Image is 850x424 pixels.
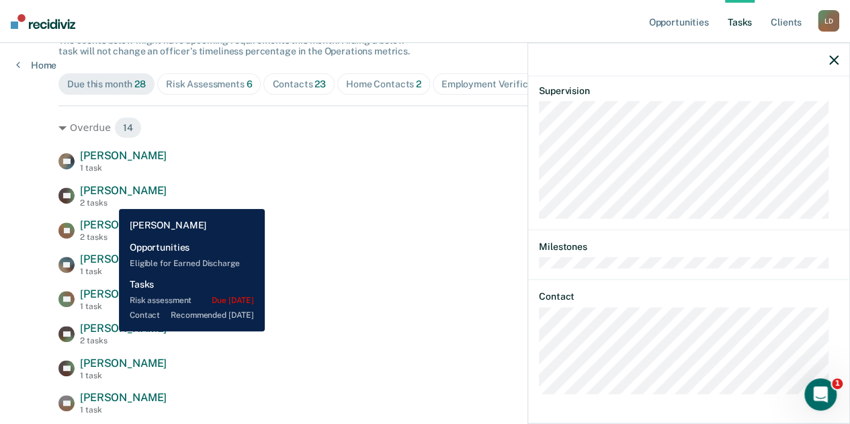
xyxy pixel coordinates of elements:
span: [PERSON_NAME] [80,391,167,404]
div: 1 task [80,302,167,311]
span: [PERSON_NAME] [80,218,167,231]
iframe: Intercom live chat [804,378,837,411]
dt: Supervision [539,85,839,96]
div: Risk Assessments [166,79,253,90]
div: 2 tasks [80,232,167,242]
img: Recidiviz [11,14,75,29]
div: 2 tasks [80,336,167,345]
div: L D [818,10,839,32]
span: 14 [114,117,142,138]
div: Overdue [58,117,792,138]
a: Home [16,59,56,71]
span: The clients below might have upcoming requirements this month. Hiding a below task will not chang... [58,35,410,57]
span: [PERSON_NAME] [80,149,167,162]
span: 2 [416,79,421,89]
div: Employment Verification [441,79,558,90]
span: 28 [134,79,146,89]
div: Home Contacts [346,79,421,90]
span: [PERSON_NAME] [80,288,167,300]
span: [PERSON_NAME] [80,322,167,335]
span: 6 [247,79,253,89]
span: [PERSON_NAME] [80,357,167,370]
div: 1 task [80,371,167,380]
dt: Contact [539,291,839,302]
span: 1 [832,378,843,389]
div: Due this month [67,79,146,90]
span: 23 [314,79,326,89]
span: [PERSON_NAME] [80,253,167,265]
div: Contacts [272,79,326,90]
div: 1 task [80,163,167,173]
span: [PERSON_NAME] [80,184,167,197]
div: 2 tasks [80,198,167,208]
dt: Milestones [539,241,839,252]
div: 1 task [80,405,167,415]
div: 1 task [80,267,167,276]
